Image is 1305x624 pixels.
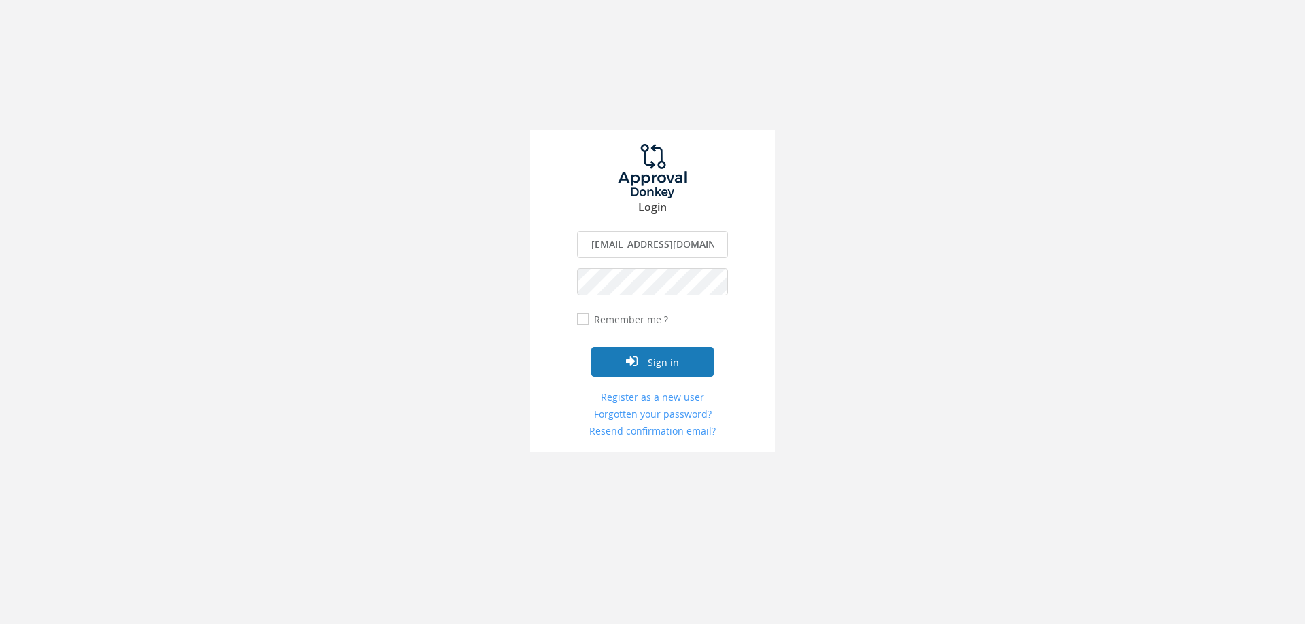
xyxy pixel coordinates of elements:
[591,313,668,327] label: Remember me ?
[602,144,703,198] img: logo.png
[530,202,775,214] h3: Login
[577,424,728,438] a: Resend confirmation email?
[577,231,728,258] input: Enter your Email
[591,347,714,377] button: Sign in
[577,407,728,421] a: Forgotten your password?
[577,390,728,404] a: Register as a new user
